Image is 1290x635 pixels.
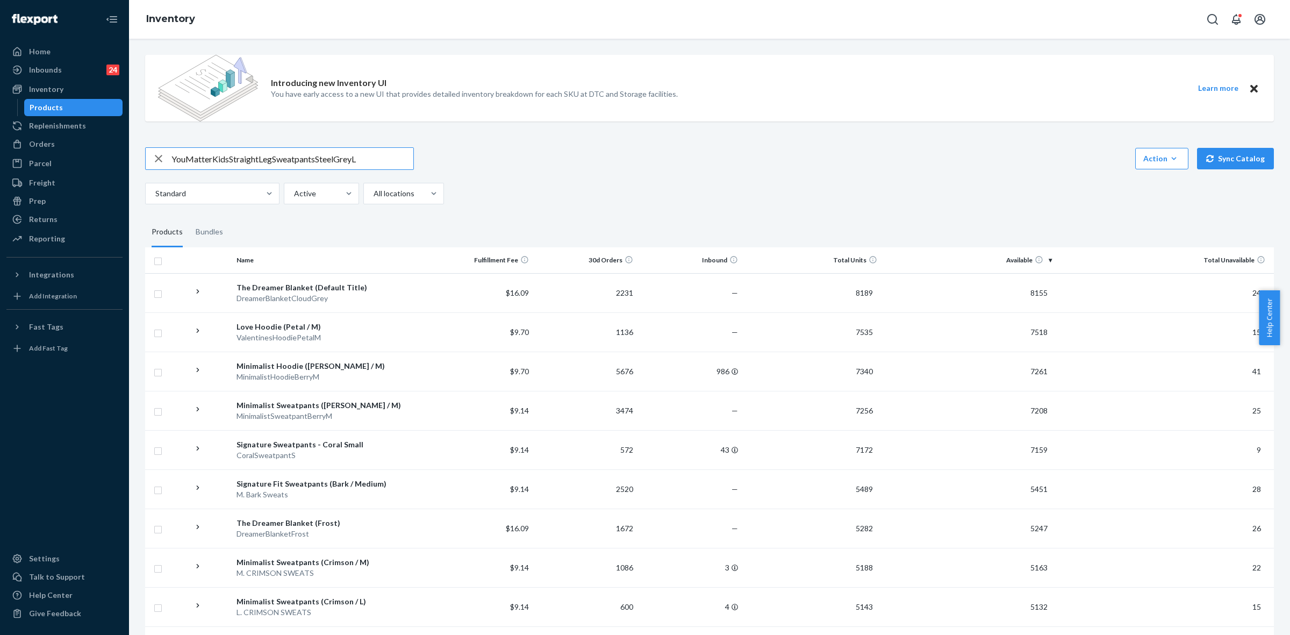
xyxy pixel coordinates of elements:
div: Inbounds [29,65,62,75]
p: You have early access to a new UI that provides detailed inventory breakdown for each SKU at DTC ... [271,89,678,99]
a: Reporting [6,230,123,247]
div: M. CRIMSON SWEATS [236,568,424,579]
div: Orders [29,139,55,149]
span: 7261 [1026,367,1052,376]
button: Action [1135,148,1188,169]
span: 7208 [1026,406,1052,415]
button: Close [1247,82,1261,95]
span: $9.14 [510,445,529,454]
span: 25 [1248,406,1265,415]
span: — [732,406,738,415]
div: Replenishments [29,120,86,131]
button: Sync Catalog [1197,148,1274,169]
button: Close Navigation [101,9,123,30]
a: Add Fast Tag [6,340,123,357]
a: Inventory [6,81,123,98]
span: 8189 [851,288,877,297]
span: 7518 [1026,327,1052,337]
button: Open account menu [1249,9,1271,30]
span: $9.70 [510,327,529,337]
div: L. CRIMSON SWEATS [236,607,424,618]
span: 9 [1252,445,1265,454]
div: Freight [29,177,55,188]
th: Inbound [637,247,742,273]
span: 5143 [851,602,877,611]
a: Freight [6,174,123,191]
span: 5247 [1026,524,1052,533]
button: Learn more [1191,82,1245,95]
img: new-reports-banner-icon.82668bd98b6a51aee86340f2a7b77ae3.png [158,55,258,122]
td: 2231 [533,273,638,312]
div: M. Bark Sweats [236,489,424,500]
span: $9.70 [510,367,529,376]
div: DreamerBlanketCloudGrey [236,293,424,304]
div: Returns [29,214,58,225]
span: 15 [1248,327,1265,337]
span: 22 [1248,563,1265,572]
div: MinimalistHoodieBerryM [236,372,424,382]
ol: breadcrumbs [138,4,204,35]
td: 3 [637,548,742,587]
span: 5163 [1026,563,1052,572]
span: $9.14 [510,602,529,611]
a: Orders [6,135,123,153]
input: Standard [154,188,155,199]
div: Talk to Support [29,572,85,582]
div: Home [29,46,51,57]
th: Total Units [742,247,881,273]
td: 43 [637,430,742,469]
a: Home [6,43,123,60]
input: All locations [372,188,374,199]
div: Settings [29,553,60,564]
a: Parcel [6,155,123,172]
th: Name [232,247,428,273]
div: Bundles [196,217,223,247]
span: 7340 [851,367,877,376]
div: Signature Fit Sweatpants (Bark / Medium) [236,479,424,489]
a: Add Integration [6,288,123,305]
div: Minimalist Sweatpants ([PERSON_NAME] / M) [236,400,424,411]
span: 5282 [851,524,877,533]
div: Add Fast Tag [29,344,68,353]
td: 3474 [533,391,638,430]
span: — [732,288,738,297]
a: Inbounds24 [6,61,123,79]
button: Give Feedback [6,605,123,622]
div: Love Hoodie (Petal / M) [236,322,424,332]
span: 5451 [1026,484,1052,494]
span: 7256 [851,406,877,415]
div: The Dreamer Blanket (Frost) [236,518,424,529]
a: Products [24,99,123,116]
span: 5489 [851,484,877,494]
div: 24 [106,65,119,75]
span: 28 [1248,484,1265,494]
div: Fast Tags [29,322,63,332]
div: Integrations [29,269,74,280]
div: The Dreamer Blanket (Default Title) [236,282,424,293]
input: Active [293,188,294,199]
div: Minimalist Sweatpants (Crimson / M) [236,557,424,568]
button: Integrations [6,266,123,283]
a: Returns [6,211,123,228]
td: 4 [637,587,742,626]
div: Add Integration [29,291,77,301]
a: Prep [6,192,123,210]
button: Fast Tags [6,318,123,336]
button: Open Search Box [1202,9,1223,30]
div: MinimalistSweatpantBerryM [236,411,424,422]
div: Help Center [29,590,73,601]
a: Settings [6,550,123,567]
div: CoralSweatpantS [236,450,424,461]
span: 26 [1248,524,1265,533]
td: 1136 [533,312,638,352]
span: $16.09 [506,524,529,533]
span: 24 [1248,288,1265,297]
th: 30d Orders [533,247,638,273]
span: 8155 [1026,288,1052,297]
button: Help Center [1259,290,1280,345]
a: Talk to Support [6,568,123,586]
div: Signature Sweatpants - Coral Small [236,439,424,450]
td: 5676 [533,352,638,391]
td: 1672 [533,509,638,548]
